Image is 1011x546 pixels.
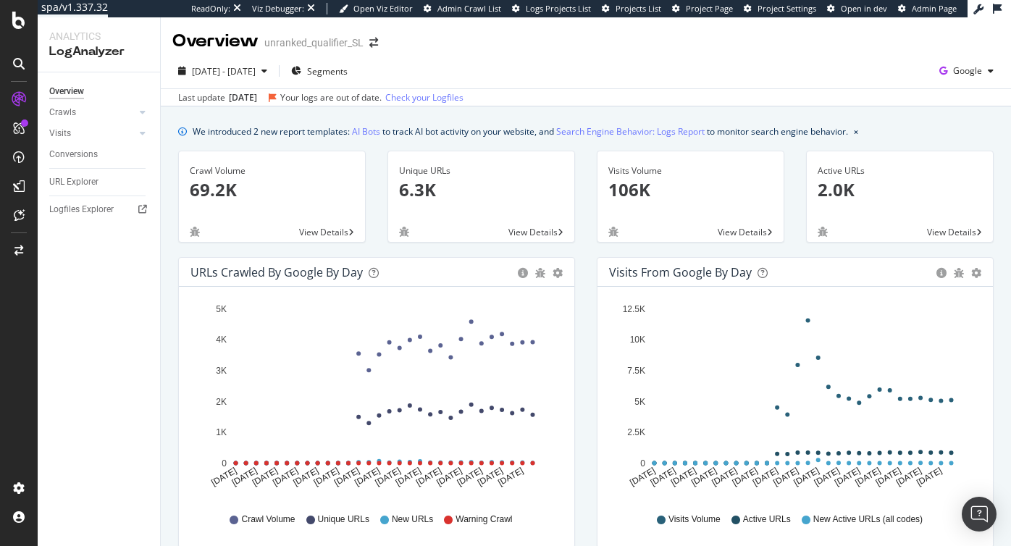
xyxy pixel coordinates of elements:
span: Logs Projects List [526,3,591,14]
text: [DATE] [271,466,300,488]
text: [DATE] [833,466,862,488]
div: URL Explorer [49,175,98,190]
a: Projects List [602,3,661,14]
button: Segments [285,59,353,83]
a: Open Viz Editor [339,3,413,14]
text: 4K [216,335,227,345]
span: Projects List [616,3,661,14]
a: AI Bots [352,124,380,139]
text: [DATE] [669,466,698,488]
text: [DATE] [394,466,423,488]
div: Logfiles Explorer [49,202,114,217]
div: bug [608,227,618,237]
span: Admin Page [912,3,957,14]
a: Project Page [672,3,733,14]
text: [DATE] [230,466,259,488]
a: Logfiles Explorer [49,202,150,217]
div: Your logs are out of date. [280,91,382,104]
text: [DATE] [332,466,361,488]
text: [DATE] [435,466,463,488]
button: close banner [850,121,862,142]
div: bug [190,227,200,237]
div: Analytics [49,29,148,43]
a: Visits [49,126,135,141]
div: Viz Debugger: [252,3,304,14]
text: [DATE] [792,466,821,488]
text: [DATE] [813,466,842,488]
text: 10K [630,335,645,345]
text: [DATE] [710,466,739,488]
text: 5K [634,397,645,407]
text: [DATE] [209,466,238,488]
span: Project Settings [758,3,816,14]
a: Project Settings [744,3,816,14]
div: Visits Volume [608,164,773,177]
span: Visits Volume [668,513,721,526]
div: URLs Crawled by Google by day [190,265,363,280]
text: [DATE] [731,466,760,488]
div: Crawl Volume [190,164,354,177]
div: Unique URLs [399,164,563,177]
div: Open Intercom Messenger [962,497,997,532]
div: Active URLs [818,164,982,177]
a: Open in dev [827,3,887,14]
a: Crawls [49,105,135,120]
a: Admin Page [898,3,957,14]
div: Visits [49,126,71,141]
text: [DATE] [456,466,484,488]
div: Visits from Google by day [609,265,752,280]
button: Google [934,59,999,83]
text: [DATE] [689,466,718,488]
div: Last update [178,91,463,104]
text: [DATE] [353,466,382,488]
span: [DATE] - [DATE] [192,65,256,77]
a: Admin Crawl List [424,3,501,14]
text: [DATE] [251,466,280,488]
a: Check your Logfiles [385,91,463,104]
text: 3K [216,366,227,376]
span: View Details [718,226,767,238]
text: [DATE] [312,466,341,488]
a: Search Engine Behavior: Logs Report [556,124,705,139]
span: Warning Crawl [456,513,512,526]
svg: A chart. [190,298,563,500]
a: Logs Projects List [512,3,591,14]
p: 6.3K [399,177,563,202]
div: gear [553,268,563,278]
span: Unique URLs [318,513,369,526]
text: 7.5K [627,366,645,376]
span: Crawl Volume [241,513,295,526]
div: circle-info [518,268,528,278]
div: We introduced 2 new report templates: to track AI bot activity on your website, and to monitor se... [193,124,848,139]
div: arrow-right-arrow-left [369,38,378,48]
button: [DATE] - [DATE] [172,59,273,83]
text: [DATE] [915,466,944,488]
div: gear [971,268,981,278]
div: bug [399,227,409,237]
text: [DATE] [894,466,923,488]
a: Overview [49,84,150,99]
span: Segments [307,65,348,77]
div: Overview [49,84,84,99]
div: bug [535,268,545,278]
text: 1K [216,427,227,437]
span: Admin Crawl List [437,3,501,14]
div: Overview [172,29,259,54]
svg: A chart. [609,298,981,500]
text: [DATE] [496,466,525,488]
text: [DATE] [628,466,657,488]
text: [DATE] [374,466,403,488]
text: [DATE] [853,466,882,488]
text: 5K [216,304,227,314]
span: Project Page [686,3,733,14]
text: [DATE] [291,466,320,488]
text: 0 [222,458,227,469]
text: [DATE] [649,466,678,488]
text: [DATE] [414,466,443,488]
div: Crawls [49,105,76,120]
p: 2.0K [818,177,982,202]
text: [DATE] [751,466,780,488]
div: Conversions [49,147,98,162]
span: Open in dev [841,3,887,14]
